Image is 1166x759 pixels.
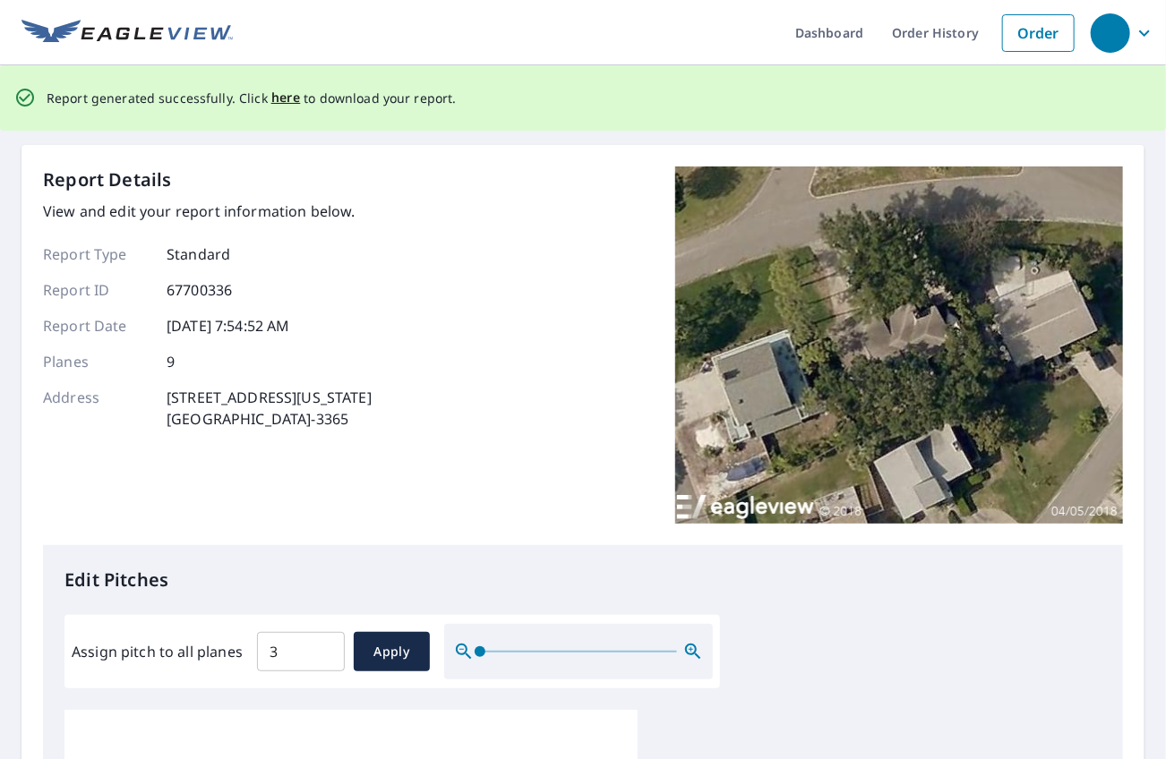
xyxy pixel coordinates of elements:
[167,387,372,430] p: [STREET_ADDRESS][US_STATE] [GEOGRAPHIC_DATA]-3365
[167,315,290,337] p: [DATE] 7:54:52 AM
[1002,14,1075,52] a: Order
[43,200,372,222] p: View and edit your report information below.
[43,243,150,265] p: Report Type
[43,351,150,372] p: Planes
[43,315,150,337] p: Report Date
[354,632,430,671] button: Apply
[47,87,457,109] p: Report generated successfully. Click to download your report.
[43,387,150,430] p: Address
[167,279,232,301] p: 67700336
[72,641,243,662] label: Assign pitch to all planes
[257,627,345,677] input: 00.0
[43,279,150,301] p: Report ID
[167,243,230,265] p: Standard
[368,641,416,663] span: Apply
[21,20,233,47] img: EV Logo
[167,351,175,372] p: 9
[675,166,1123,524] img: Top image
[271,87,301,109] button: here
[64,567,1102,593] p: Edit Pitches
[43,166,172,193] p: Report Details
